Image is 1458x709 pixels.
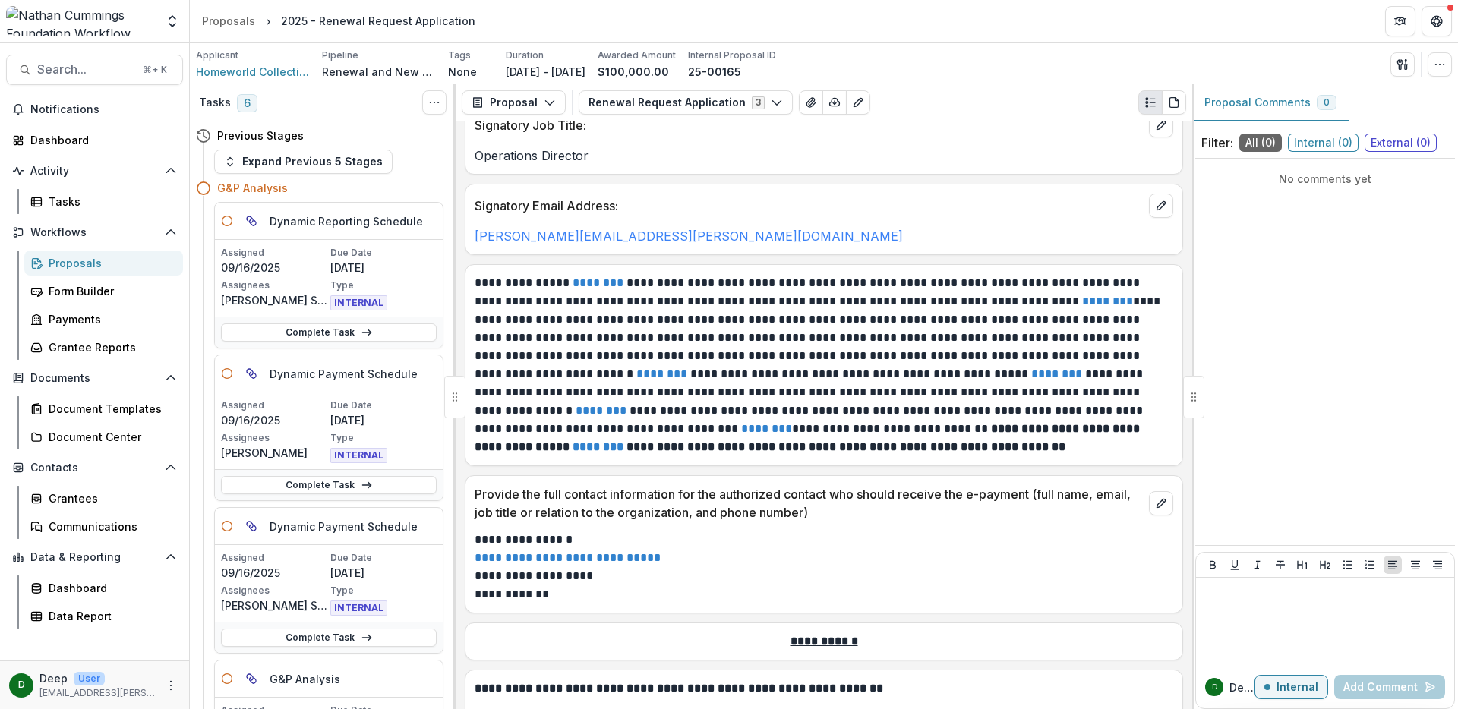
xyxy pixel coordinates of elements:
p: [DATE] [330,412,437,428]
button: Align Left [1384,556,1402,574]
button: Ordered List [1361,556,1379,574]
p: 09/16/2025 [221,412,327,428]
div: ⌘ + K [140,61,170,78]
a: Payments [24,307,183,332]
button: Partners [1385,6,1415,36]
button: Get Help [1422,6,1452,36]
p: Signatory Job Title: [475,116,1143,134]
button: Proposal [462,90,566,115]
p: Applicant [196,49,238,62]
button: Renewal Request Application3 [579,90,793,115]
p: Internal [1277,681,1318,694]
button: Underline [1226,556,1244,574]
span: Search... [37,62,134,77]
p: Renewal and New Grants Pipeline [322,64,436,80]
div: Grantee Reports [49,339,171,355]
p: Deep [1229,679,1254,695]
a: Complete Task [221,323,437,342]
button: Heading 1 [1293,556,1311,574]
h5: Dynamic Reporting Schedule [270,213,423,229]
button: Open Workflows [6,220,183,244]
div: Data Report [49,608,171,624]
button: View dependent tasks [239,514,264,538]
p: [DATE] [330,565,437,581]
span: Data & Reporting [30,551,159,564]
button: Proposal Comments [1192,84,1349,121]
p: Assigned [221,551,327,565]
div: Proposals [202,13,255,29]
a: Tasks [24,189,183,214]
p: Assignees [221,584,327,597]
p: [EMAIL_ADDRESS][PERSON_NAME][DOMAIN_NAME] [39,686,156,700]
h5: Dynamic Payment Schedule [270,518,418,534]
button: Align Center [1406,556,1425,574]
a: Proposals [196,10,261,32]
div: Deep [18,680,25,690]
a: Complete Task [221,476,437,494]
button: Open entity switcher [162,6,183,36]
button: PDF view [1162,90,1186,115]
p: Assigned [221,399,327,412]
p: Tags [448,49,471,62]
p: 09/16/2025 [221,260,327,276]
h5: Dynamic Payment Schedule [270,366,418,382]
span: All ( 0 ) [1239,134,1282,152]
button: Open Data & Reporting [6,545,183,569]
h3: Tasks [199,96,231,109]
button: Expand Previous 5 Stages [214,150,393,174]
p: Awarded Amount [598,49,676,62]
button: View dependent tasks [239,666,264,691]
button: View dependent tasks [239,209,264,233]
span: Homeworld Collective Inc [196,64,310,80]
a: Form Builder [24,279,183,304]
div: Form Builder [49,283,171,299]
div: Tasks [49,194,171,210]
a: Complete Task [221,629,437,647]
button: Plaintext view [1138,90,1163,115]
span: INTERNAL [330,600,387,616]
span: Workflows [30,226,159,239]
a: Document Center [24,424,183,449]
a: Proposals [24,251,183,276]
p: [DATE] [330,260,437,276]
p: Due Date [330,399,437,412]
div: 2025 - Renewal Request Application [281,13,475,29]
p: Signatory Email Address: [475,197,1143,215]
p: None [448,64,477,80]
div: Document Center [49,429,171,445]
span: Activity [30,165,159,178]
p: Operations Director [475,147,1173,165]
button: Open Contacts [6,455,183,480]
p: [DATE] - [DATE] [506,64,585,80]
p: Internal Proposal ID [688,49,776,62]
p: Type [330,279,437,292]
a: Document Templates [24,396,183,421]
span: INTERNAL [330,448,387,463]
a: Communications [24,514,183,539]
button: Italicize [1248,556,1267,574]
span: INTERNAL [330,295,387,310]
div: Deep [1212,683,1217,691]
span: Notifications [30,103,177,116]
span: Documents [30,372,159,385]
span: 6 [237,94,257,112]
p: Due Date [330,246,437,260]
div: Proposals [49,255,171,271]
span: Internal ( 0 ) [1288,134,1359,152]
a: Grantee Reports [24,335,183,360]
button: Open Activity [6,159,183,183]
a: Dashboard [24,575,183,600]
nav: breadcrumb [196,10,481,32]
div: Document Templates [49,401,171,417]
h4: G&P Analysis [217,180,288,196]
img: Nathan Cummings Foundation Workflow Sandbox logo [6,6,156,36]
h5: G&P Analysis [270,671,340,687]
p: Duration [506,49,544,62]
button: edit [1149,194,1173,218]
p: User [74,672,105,685]
button: Internal [1254,675,1328,699]
h4: Previous Stages [217,128,304,143]
button: Edit as form [846,90,870,115]
button: Strike [1271,556,1289,574]
p: Assignees [221,431,327,445]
